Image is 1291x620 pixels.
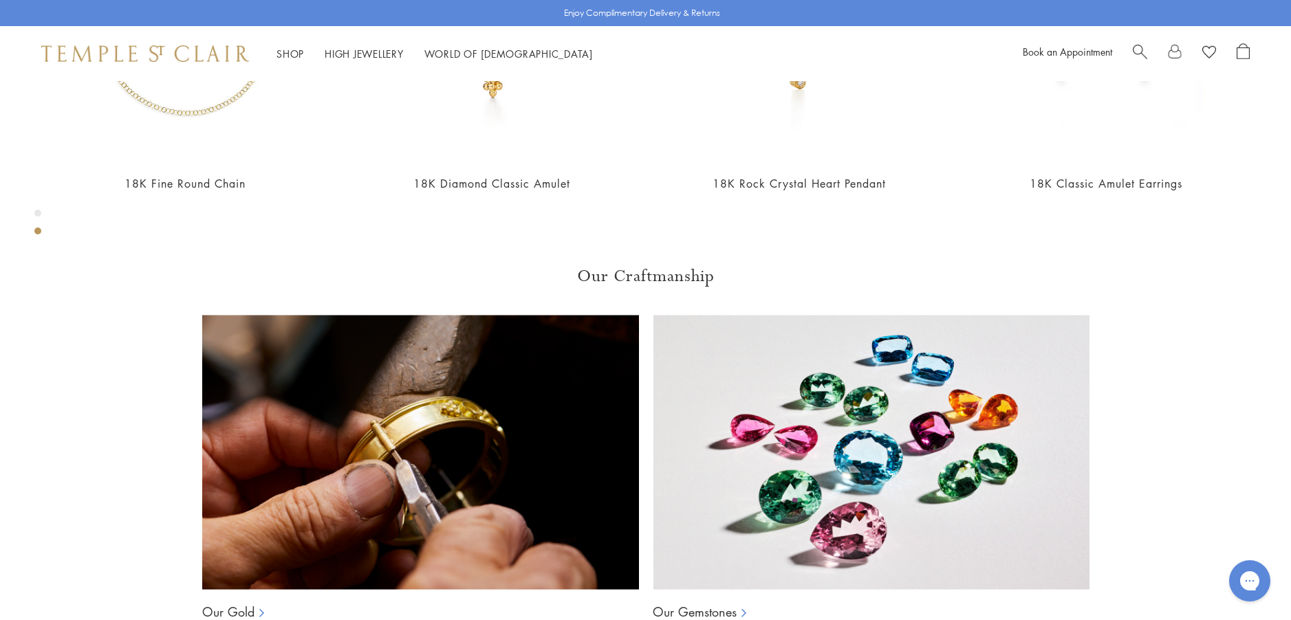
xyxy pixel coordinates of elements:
a: Our Gold [202,604,254,620]
a: Search [1133,43,1147,64]
a: Open Shopping Bag [1237,43,1250,64]
p: Enjoy Complimentary Delivery & Returns [564,6,720,20]
a: World of [DEMOGRAPHIC_DATA]World of [DEMOGRAPHIC_DATA] [424,47,593,60]
a: 18K Diamond Classic Amulet [413,176,570,191]
a: View Wishlist [1202,43,1216,64]
nav: Main navigation [276,45,593,63]
a: Book an Appointment [1023,45,1112,58]
img: Temple St. Clair [41,45,249,62]
h3: Our Craftmanship [202,265,1089,287]
div: Product gallery navigation [34,206,41,245]
a: Our Gemstones [653,604,737,620]
a: ShopShop [276,47,304,60]
a: 18K Fine Round Chain [124,176,246,191]
a: 18K Classic Amulet Earrings [1030,176,1182,191]
a: High JewelleryHigh Jewellery [325,47,404,60]
a: 18K Rock Crystal Heart Pendant [713,176,886,191]
iframe: Gorgias live chat messenger [1222,555,1277,606]
img: Ball Chains [202,315,639,590]
img: Ball Chains [653,315,1089,590]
